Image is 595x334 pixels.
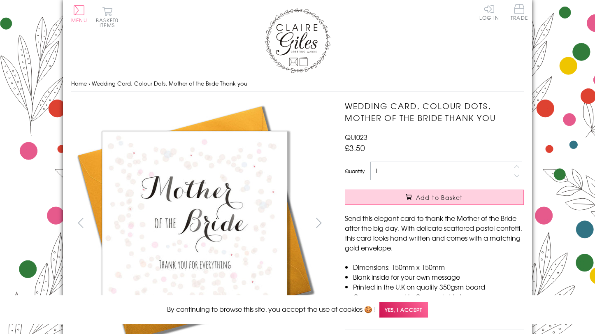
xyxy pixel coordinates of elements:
[71,5,87,23] button: Menu
[96,7,119,28] button: Basket0 items
[345,100,524,124] h1: Wedding Card, Colour Dots, Mother of the Bride Thank you
[71,16,87,24] span: Menu
[345,190,524,205] button: Add to Basket
[345,167,365,175] label: Quantity
[379,302,428,318] span: Yes, I accept
[353,292,524,302] li: Comes wrapped in Compostable bag
[479,4,499,20] a: Log In
[345,213,524,253] p: Send this elegant card to thank the Mother of the Bride after the big day. With delicate scattere...
[353,282,524,292] li: Printed in the U.K on quality 350gsm board
[511,4,528,22] a: Trade
[310,213,328,232] button: next
[71,75,524,92] nav: breadcrumbs
[353,272,524,282] li: Blank inside for your own message
[71,213,90,232] button: prev
[100,16,119,29] span: 0 items
[92,79,247,87] span: Wedding Card, Colour Dots, Mother of the Bride Thank you
[416,193,463,202] span: Add to Basket
[88,79,90,87] span: ›
[265,8,330,73] img: Claire Giles Greetings Cards
[345,142,365,153] span: £3.50
[511,4,528,20] span: Trade
[353,262,524,272] li: Dimensions: 150mm x 150mm
[71,79,87,87] a: Home
[345,132,367,142] span: QUI023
